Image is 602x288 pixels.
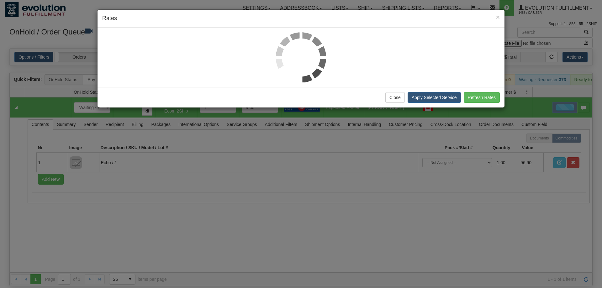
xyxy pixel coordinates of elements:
[496,13,500,21] span: ×
[496,14,500,20] button: Close
[385,92,405,103] button: Close
[276,32,326,82] img: loader.gif
[408,92,461,103] button: Apply Selected Service
[102,14,500,23] h4: Rates
[464,92,500,103] button: Refresh Rates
